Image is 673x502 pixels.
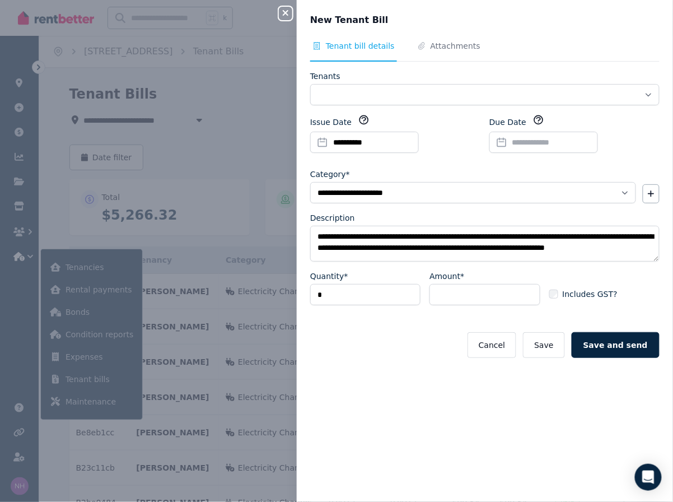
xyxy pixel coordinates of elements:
[310,117,352,128] label: Issue Date
[310,212,355,224] label: Description
[326,40,395,52] span: Tenant bill details
[310,71,340,82] label: Tenants
[635,464,662,491] div: Open Intercom Messenger
[563,289,618,300] span: Includes GST?
[310,40,660,62] nav: Tabs
[468,332,516,358] button: Cancel
[489,117,526,128] label: Due Date
[310,271,348,282] label: Quantity*
[523,332,564,358] button: Save
[429,271,464,282] label: Amount*
[572,332,660,358] button: Save and send
[310,13,389,27] span: New Tenant Bill
[310,169,350,180] label: Category*
[431,40,480,52] span: Attachments
[549,290,558,299] input: Includes GST?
